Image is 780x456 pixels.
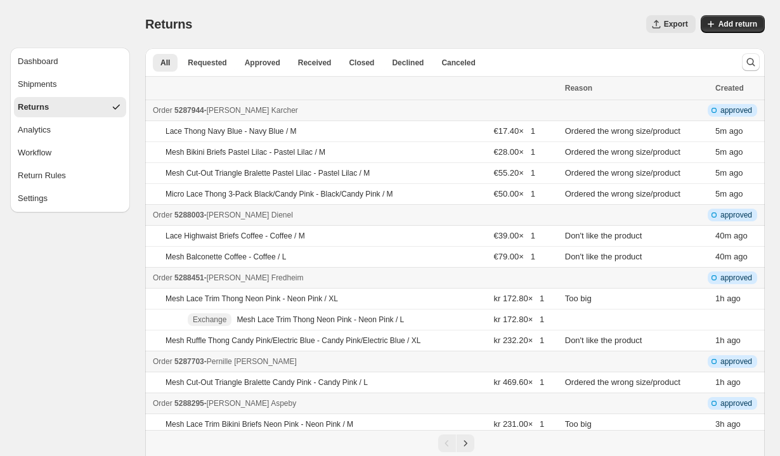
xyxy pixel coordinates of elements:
span: 5287944 [174,106,204,115]
time: Friday, October 3, 2025 at 7:28:30 AM [715,335,724,345]
p: Mesh Lace Trim Thong Neon Pink - Neon Pink / L [237,315,404,325]
span: All [160,58,170,68]
span: Order [153,106,172,115]
span: €50.00 × 1 [493,189,535,199]
td: ago [712,414,765,435]
span: kr 172.80 × 1 [493,315,544,324]
span: Analytics [18,124,51,136]
td: Ordered the wrong size/product [561,142,712,163]
button: Search and filter results [742,53,760,71]
span: Order [153,399,172,408]
span: approved [720,105,752,115]
td: Ordered the wrong size/product [561,121,712,142]
td: Don't like the product [561,226,712,247]
span: [PERSON_NAME] Fredheim [207,273,304,282]
p: Mesh Cut-Out Triangle Bralette Candy Pink - Candy Pink / L [166,377,368,388]
span: Reason [565,84,592,93]
span: Return Rules [18,169,66,182]
time: Friday, October 3, 2025 at 5:58:23 AM [715,419,724,429]
time: Friday, October 3, 2025 at 7:23:29 AM [715,377,724,387]
span: Order [153,211,172,219]
td: ago [712,226,765,247]
span: Closed [349,58,374,68]
p: Lace Thong Navy Blue - Navy Blue / M [166,126,297,136]
button: Settings [14,188,126,209]
span: Add return [718,19,757,29]
button: Workflow [14,143,126,163]
time: Friday, October 3, 2025 at 8:42:54 AM [715,147,727,157]
span: €28.00 × 1 [493,147,535,157]
span: Exchange [193,315,226,325]
span: €55.20 × 1 [493,168,535,178]
span: [PERSON_NAME] Karcher [207,106,298,115]
span: Canceled [441,58,475,68]
span: Dashboard [18,55,58,68]
span: Declined [392,58,424,68]
div: - [153,209,557,221]
button: Analytics [14,120,126,140]
time: Friday, October 3, 2025 at 8:07:54 AM [715,252,731,261]
div: - [153,397,557,410]
span: Approved [245,58,280,68]
span: kr 232.20 × 1 [493,335,544,345]
button: Export [646,15,696,33]
p: Micro Lace Thong 3-Pack Black/Candy Pink - Black/Candy Pink / M [166,189,393,199]
td: ago [712,247,765,268]
span: 5288295 [174,399,204,408]
p: Mesh Cut-Out Triangle Bralette Pastel Lilac - Pastel Lilac / M [166,168,370,178]
div: - [153,104,557,117]
button: Dashboard [14,51,126,72]
span: [PERSON_NAME] Dienel [207,211,293,219]
p: Mesh Lace Trim Thong Neon Pink - Neon Pink / XL [166,294,338,304]
span: 5288451 [174,273,204,282]
p: Mesh Balconette Coffee - Coffee / L [166,252,286,262]
span: Order [153,273,172,282]
span: Export [664,19,688,29]
span: approved [720,356,752,367]
span: Received [298,58,332,68]
span: Returns [18,101,49,114]
td: ago [712,330,765,351]
td: Don't like the product [561,330,712,351]
time: Friday, October 3, 2025 at 8:42:54 AM [715,189,727,199]
td: ago [712,121,765,142]
td: ago [712,289,765,309]
button: Return Rules [14,166,126,186]
button: Returns [14,97,126,117]
td: Too big [561,414,712,435]
time: Friday, October 3, 2025 at 7:28:30 AM [715,294,724,303]
span: Created [715,84,744,93]
div: - [153,355,557,368]
button: Add return [701,15,765,33]
button: Shipments [14,74,126,94]
time: Friday, October 3, 2025 at 8:42:54 AM [715,168,727,178]
span: [PERSON_NAME] Aspeby [207,399,296,408]
span: approved [720,210,752,220]
p: Mesh Bikini Briefs Pastel Lilac - Pastel Lilac / M [166,147,325,157]
p: Mesh Lace Trim Bikini Briefs Neon Pink - Neon Pink / M [166,419,353,429]
time: Friday, October 3, 2025 at 8:07:54 AM [715,231,731,240]
td: ago [712,142,765,163]
span: Order [153,357,172,366]
td: Ordered the wrong size/product [561,163,712,184]
span: €17.40 × 1 [493,126,535,136]
nav: Pagination [145,430,765,456]
td: Too big [561,289,712,309]
span: Pernille [PERSON_NAME] [207,357,297,366]
td: Ordered the wrong size/product [561,184,712,205]
button: Next [457,434,474,452]
td: Ordered the wrong size/product [561,372,712,393]
span: approved [720,398,752,408]
span: Returns [145,17,192,31]
td: ago [712,184,765,205]
span: Workflow [18,147,51,159]
span: €79.00 × 1 [493,252,535,261]
span: Settings [18,192,48,205]
span: kr 469.60 × 1 [493,377,544,387]
time: Friday, October 3, 2025 at 8:42:54 AM [715,126,727,136]
p: Mesh Ruffle Thong Candy Pink/Electric Blue - Candy Pink/Electric Blue / XL [166,335,420,346]
span: kr 231.00 × 1 [493,419,544,429]
span: 5288003 [174,211,204,219]
p: Lace Highwaist Briefs Coffee - Coffee / M [166,231,305,241]
span: kr 172.80 × 1 [493,294,544,303]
